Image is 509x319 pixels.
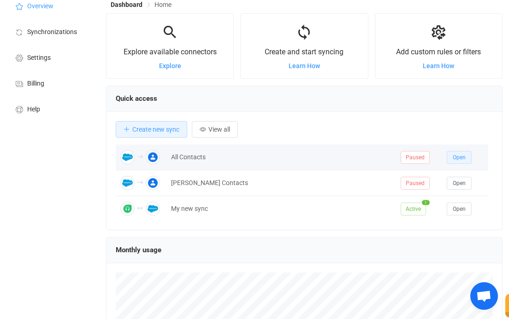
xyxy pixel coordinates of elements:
span: Add custom rules or filters [396,47,481,56]
a: Learn How [423,62,454,70]
span: 1 [422,200,430,205]
span: Settings [27,54,51,62]
span: Help [27,106,40,113]
a: Open chat [470,282,498,310]
a: Synchronizations [5,18,97,44]
span: Create and start syncing [265,47,343,56]
img: Salesforce Contacts [120,150,135,164]
span: Paused [401,177,430,190]
span: View all [208,126,230,133]
div: My new sync [166,203,396,214]
img: Salesforce Contacts [146,202,160,216]
a: Open [447,179,472,186]
div: All Contacts [166,152,396,162]
span: Dashboard [111,1,142,8]
a: Help [5,96,97,122]
span: Overview [27,3,53,10]
a: Open [447,205,472,212]
button: Open [447,177,472,190]
a: Learn How [289,62,320,70]
button: Open [447,151,472,164]
span: Explore available connectors [124,47,217,56]
img: Google Contacts [146,150,160,164]
button: Create new sync [116,121,187,138]
button: View all [192,121,238,138]
div: [PERSON_NAME] Contacts [166,178,396,188]
span: Open [453,180,466,186]
a: Explore [159,62,181,70]
span: Open [453,206,466,212]
a: Open [447,153,472,161]
span: Synchronizations [27,29,77,36]
span: Quick access [116,94,157,103]
button: Open [447,203,472,215]
span: Billing [27,80,44,87]
span: Create new sync [132,126,179,133]
span: Monthly usage [116,246,161,254]
img: Freshdesk Contacts [120,202,135,216]
span: Active [401,203,426,215]
span: Open [453,154,466,161]
div: Breadcrumb [111,1,172,8]
span: Paused [401,151,430,164]
a: Settings [5,44,97,70]
img: Salesforce Contacts [120,176,135,190]
span: Home [154,1,172,8]
img: Google Contacts [146,176,160,190]
a: Billing [5,70,97,96]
